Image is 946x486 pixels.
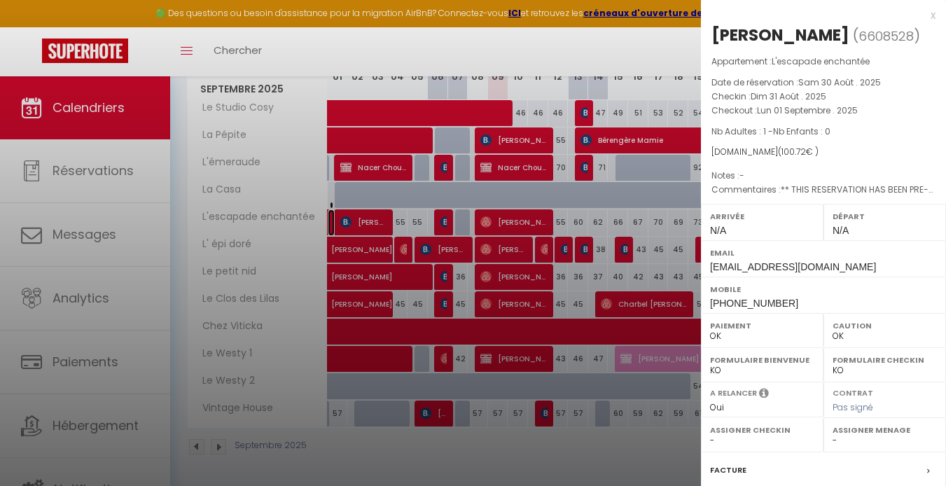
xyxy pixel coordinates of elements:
[711,90,935,104] p: Checkin :
[711,24,849,46] div: [PERSON_NAME]
[773,125,830,137] span: Nb Enfants : 0
[710,298,798,309] span: [PHONE_NUMBER]
[710,423,814,437] label: Assigner Checkin
[833,319,937,333] label: Caution
[833,225,849,236] span: N/A
[710,353,814,367] label: Formulaire Bienvenue
[833,387,873,396] label: Contrat
[711,146,935,159] div: [DOMAIN_NAME]
[710,319,814,333] label: Paiement
[710,246,937,260] label: Email
[853,26,920,46] span: ( )
[710,261,876,272] span: [EMAIL_ADDRESS][DOMAIN_NAME]
[710,387,757,399] label: A relancer
[798,76,881,88] span: Sam 30 Août . 2025
[759,387,769,403] i: Sélectionner OUI si vous souhaiter envoyer les séquences de messages post-checkout
[711,104,935,118] p: Checkout :
[772,55,870,67] span: L'escapade enchantée
[833,401,873,413] span: Pas signé
[781,146,806,158] span: 100.72
[710,225,726,236] span: N/A
[757,104,858,116] span: Lun 01 Septembre . 2025
[711,125,830,137] span: Nb Adultes : 1 -
[858,27,914,45] span: 6608528
[833,209,937,223] label: Départ
[710,282,937,296] label: Mobile
[833,423,937,437] label: Assigner Menage
[711,169,935,183] p: Notes :
[711,76,935,90] p: Date de réservation :
[739,169,744,181] span: -
[711,55,935,69] p: Appartement :
[710,209,814,223] label: Arrivée
[11,6,53,48] button: Ouvrir le widget de chat LiveChat
[751,90,826,102] span: Dim 31 Août . 2025
[778,146,819,158] span: ( € )
[711,183,935,197] p: Commentaires :
[701,7,935,24] div: x
[833,353,937,367] label: Formulaire Checkin
[710,463,746,478] label: Facture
